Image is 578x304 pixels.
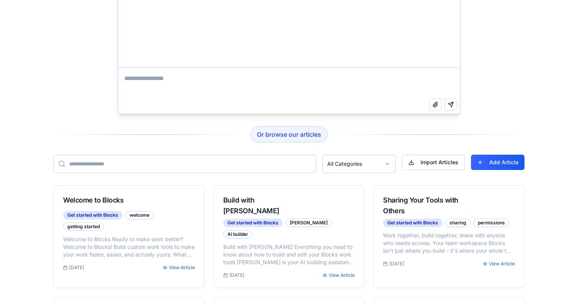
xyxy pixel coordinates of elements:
[63,211,122,219] div: Get started with Blocks
[63,235,195,258] div: Welcome to Blocks Ready to make work better? Welcome to Blocks! Build custom work tools to make y...
[223,230,252,239] div: AI builder
[63,265,84,271] div: [DATE]
[383,195,466,216] a: Sharing Your Tools with Others
[223,219,283,227] div: Get started with Blocks
[125,211,154,219] div: welcome
[383,219,442,227] div: Get started with Blocks
[402,155,465,170] button: Import Articles
[483,261,515,267] div: View Article
[286,219,332,227] div: [PERSON_NAME]
[445,219,471,227] div: sharing
[471,155,524,170] button: Add Article
[323,272,355,278] div: View Article
[223,195,306,216] a: Build with [PERSON_NAME]
[383,261,404,267] div: [DATE]
[474,219,509,227] div: permissions
[163,265,195,271] div: View Article
[63,235,195,271] a: Welcome to Blocks Ready to make work better? Welcome to Blocks! Build custom work tools to make y...
[63,222,104,231] div: getting started
[257,131,321,138] span: Or browse our articles
[223,243,355,266] div: Build with [PERSON_NAME] Everything you need to know about how to build and edit your Blocks work...
[63,195,146,206] a: Welcome to Blocks
[223,272,244,278] div: [DATE]
[383,232,515,255] div: Work together, build together, share with anyone who needs access. Your team workspace Blocks isn...
[223,243,355,278] a: Build with [PERSON_NAME] Everything you need to know about how to build and edit your Blocks work...
[383,232,515,267] a: Work together, build together, share with anyone who needs access. Your team workspace Blocks isn...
